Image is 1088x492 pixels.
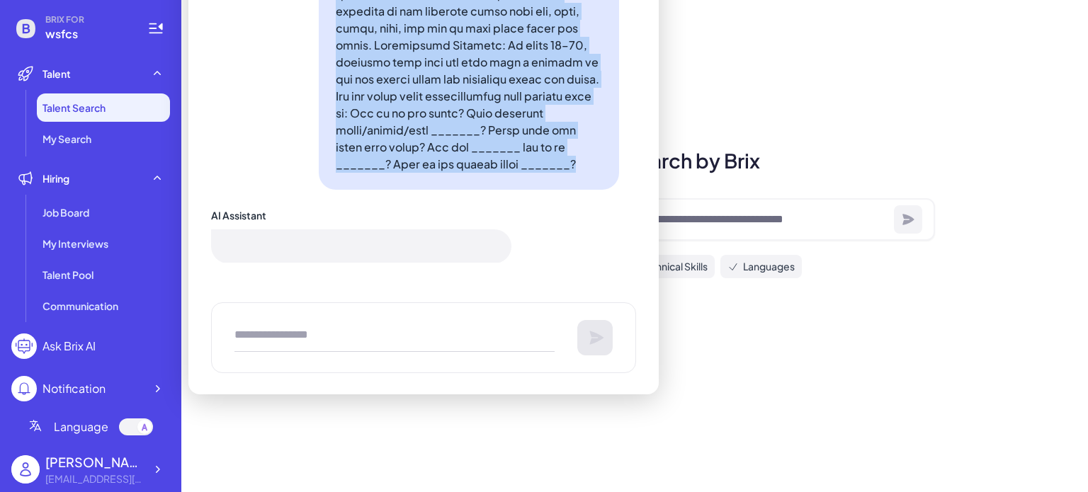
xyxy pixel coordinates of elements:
[640,259,708,274] span: Technical Skills
[42,132,91,146] span: My Search
[743,259,795,274] span: Languages
[42,268,93,282] span: Talent Pool
[54,418,108,435] span: Language
[45,471,144,486] div: freichdelapp@wsfcs.k12.nc.us
[42,101,106,115] span: Talent Search
[45,452,144,471] div: delapp
[11,455,40,484] img: user_logo.png
[42,205,89,219] span: Job Board
[42,67,71,81] span: Talent
[45,25,130,42] span: wsfcs
[42,338,96,355] div: Ask Brix AI
[42,299,118,313] span: Communication
[42,171,69,185] span: Hiring
[42,380,106,397] div: Notification
[42,236,108,251] span: My Interviews
[45,14,130,25] span: BRIX FOR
